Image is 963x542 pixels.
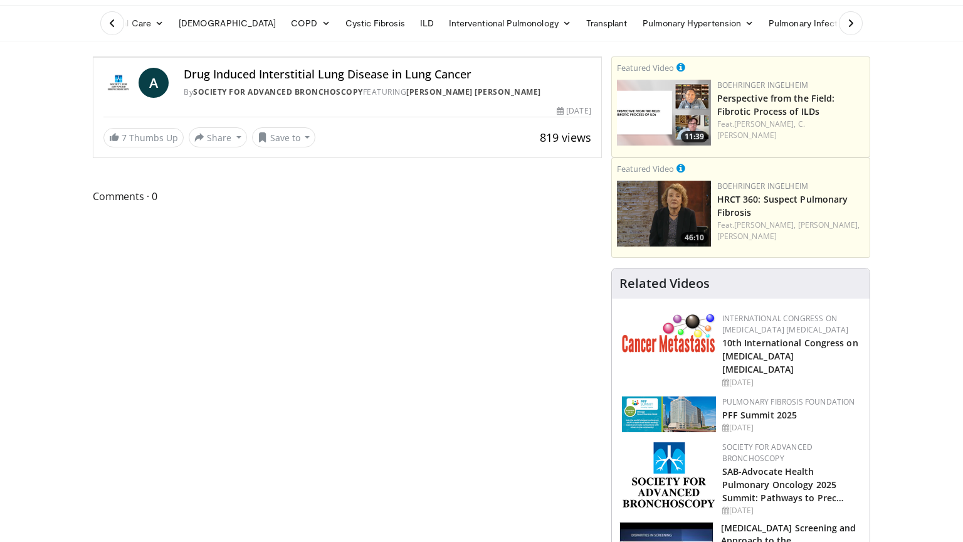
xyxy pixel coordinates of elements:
a: Pulmonary Infection [761,11,870,36]
a: Boehringer Ingelheim [717,80,808,90]
small: Featured Video [617,62,674,73]
span: 46:10 [681,232,708,243]
img: 6ff8bc22-9509-4454-a4f8-ac79dd3b8976.png.150x105_q85_autocrop_double_scale_upscale_version-0.2.png [622,313,716,353]
div: By FEATURING [184,87,591,98]
a: International Congress on [MEDICAL_DATA] [MEDICAL_DATA] [722,313,849,335]
a: PFF Summit 2025 [722,409,797,421]
button: Share [189,127,247,147]
a: Pulmonary Fibrosis Foundation [722,396,855,407]
a: COPD [283,11,337,36]
a: Society for Advanced Bronchoscopy [193,87,363,97]
span: 11:39 [681,131,708,142]
img: 13a17e95-cae3-407c-a4b8-a3a137cfd30c.png.150x105_q85_autocrop_double_scale_upscale_version-0.2.png [623,442,715,507]
a: 11:39 [617,80,711,146]
a: [PERSON_NAME], [734,220,796,230]
img: 84d5d865-2f25-481a-859d-520685329e32.png.150x105_q85_autocrop_double_scale_upscale_version-0.2.png [622,396,716,432]
img: Society for Advanced Bronchoscopy [103,68,134,98]
img: 0d260a3c-dea8-4d46-9ffd-2859801fb613.png.150x105_q85_crop-smart_upscale.png [617,80,711,146]
div: [DATE] [722,505,860,516]
div: [DATE] [722,422,860,433]
a: 46:10 [617,181,711,247]
a: HRCT 360: Suspect Pulmonary Fibrosis [717,193,848,218]
a: [PERSON_NAME], [798,220,860,230]
a: Pulmonary Hypertension [635,11,762,36]
a: ILD [413,11,441,36]
video-js: Video Player [93,57,601,58]
span: 7 [122,132,127,144]
a: [PERSON_NAME] [717,231,777,242]
a: A [139,68,169,98]
a: [PERSON_NAME] [PERSON_NAME] [406,87,541,97]
h4: Drug Induced Interstitial Lung Disease in Lung Cancer [184,68,591,82]
button: Save to [252,127,316,147]
a: [PERSON_NAME], [734,119,796,129]
a: Society for Advanced Bronchoscopy [722,442,813,464]
a: 10th International Congress on [MEDICAL_DATA] [MEDICAL_DATA] [722,337,858,375]
a: Transplant [579,11,635,36]
span: Comments 0 [93,188,602,205]
div: [DATE] [722,377,860,388]
a: Cystic Fibrosis [338,11,413,36]
a: [DEMOGRAPHIC_DATA] [171,11,283,36]
a: SAB-Advocate Health Pulmonary Oncology 2025 Summit: Pathways to Prec… [722,465,845,504]
a: Interventional Pulmonology [441,11,579,36]
h4: Related Videos [619,276,710,291]
div: Feat. [717,119,865,141]
div: [DATE] [557,105,591,117]
a: Perspective from the Field: Fibrotic Process of ILDs [717,92,835,117]
small: Featured Video [617,163,674,174]
a: Boehringer Ingelheim [717,181,808,191]
a: C. [PERSON_NAME] [717,119,805,141]
span: 819 views [540,130,591,145]
img: 8340d56b-4f12-40ce-8f6a-f3da72802623.png.150x105_q85_crop-smart_upscale.png [617,181,711,247]
div: Feat. [717,220,865,242]
a: 7 Thumbs Up [103,128,184,147]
